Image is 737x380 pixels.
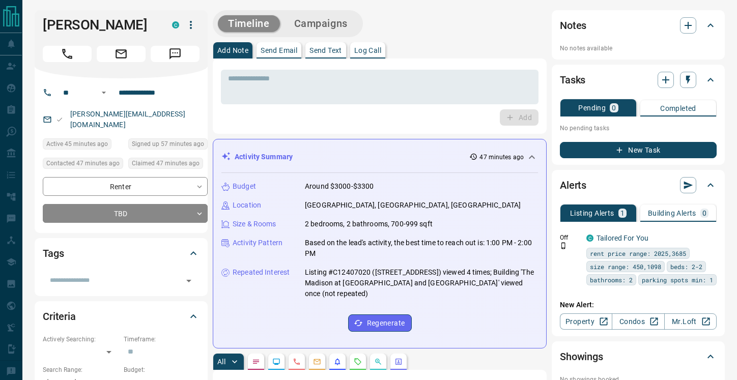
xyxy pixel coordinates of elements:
[642,275,713,285] span: parking spots min: 1
[560,17,586,34] h2: Notes
[560,177,586,193] h2: Alerts
[590,275,633,285] span: bathrooms: 2
[43,46,92,62] span: Call
[43,17,157,33] h1: [PERSON_NAME]
[43,304,200,329] div: Criteria
[354,358,362,366] svg: Requests
[660,105,696,112] p: Completed
[560,68,717,92] div: Tasks
[43,204,208,223] div: TBD
[560,233,580,242] p: Off
[560,142,717,158] button: New Task
[560,313,612,330] a: Property
[560,44,717,53] p: No notes available
[217,47,248,54] p: Add Note
[570,210,614,217] p: Listing Alerts
[284,15,358,32] button: Campaigns
[43,245,64,261] h2: Tags
[43,365,119,374] p: Search Range:
[664,313,717,330] a: Mr.Loft
[293,358,301,366] svg: Calls
[560,300,717,310] p: New Alert:
[221,148,538,166] div: Activity Summary47 minutes ago
[233,219,276,229] p: Size & Rooms
[560,348,603,365] h2: Showings
[46,139,108,149] span: Active 45 minutes ago
[348,314,412,332] button: Regenerate
[128,138,208,153] div: Tue Sep 16 2025
[43,241,200,266] div: Tags
[124,365,200,374] p: Budget:
[43,308,76,325] h2: Criteria
[612,313,664,330] a: Condos
[305,200,521,211] p: [GEOGRAPHIC_DATA], [GEOGRAPHIC_DATA], [GEOGRAPHIC_DATA]
[56,116,63,123] svg: Email Valid
[560,121,717,136] p: No pending tasks
[233,238,282,248] p: Activity Pattern
[43,335,119,344] p: Actively Searching:
[217,358,225,365] p: All
[233,181,256,192] p: Budget
[272,358,280,366] svg: Lead Browsing Activity
[560,13,717,38] div: Notes
[620,210,625,217] p: 1
[590,248,686,258] span: rent price range: 2025,3685
[305,267,538,299] p: Listing #C12407020 ([STREET_ADDRESS]) viewed 4 times; Building 'The Madison at [GEOGRAPHIC_DATA] ...
[590,261,661,272] span: size range: 450,1098
[70,110,185,129] a: [PERSON_NAME][EMAIL_ADDRESS][DOMAIN_NAME]
[98,86,110,99] button: Open
[333,358,342,366] svg: Listing Alerts
[43,138,123,153] div: Tue Sep 16 2025
[560,173,717,197] div: Alerts
[182,274,196,288] button: Open
[560,72,585,88] h2: Tasks
[261,47,297,54] p: Send Email
[235,152,293,162] p: Activity Summary
[43,177,208,196] div: Renter
[233,267,290,278] p: Repeated Interest
[132,158,200,168] span: Claimed 47 minutes ago
[151,46,200,62] span: Message
[374,358,382,366] svg: Opportunities
[586,235,593,242] div: condos.ca
[305,219,433,229] p: 2 bedrooms, 2 bathrooms, 700-999 sqft
[128,158,208,172] div: Tue Sep 16 2025
[479,153,524,162] p: 47 minutes ago
[46,158,120,168] span: Contacted 47 minutes ago
[354,47,381,54] p: Log Call
[132,139,204,149] span: Signed up 57 minutes ago
[597,234,648,242] a: Tailored For You
[172,21,179,28] div: condos.ca
[43,158,123,172] div: Tue Sep 16 2025
[313,358,321,366] svg: Emails
[305,238,538,259] p: Based on the lead's activity, the best time to reach out is: 1:00 PM - 2:00 PM
[560,344,717,369] div: Showings
[394,358,403,366] svg: Agent Actions
[560,242,567,249] svg: Push Notification Only
[648,210,696,217] p: Building Alerts
[233,200,261,211] p: Location
[578,104,606,111] p: Pending
[305,181,374,192] p: Around $3000-$3300
[670,261,702,272] span: beds: 2-2
[124,335,200,344] p: Timeframe:
[252,358,260,366] svg: Notes
[702,210,706,217] p: 0
[309,47,342,54] p: Send Text
[218,15,280,32] button: Timeline
[97,46,146,62] span: Email
[612,104,616,111] p: 0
